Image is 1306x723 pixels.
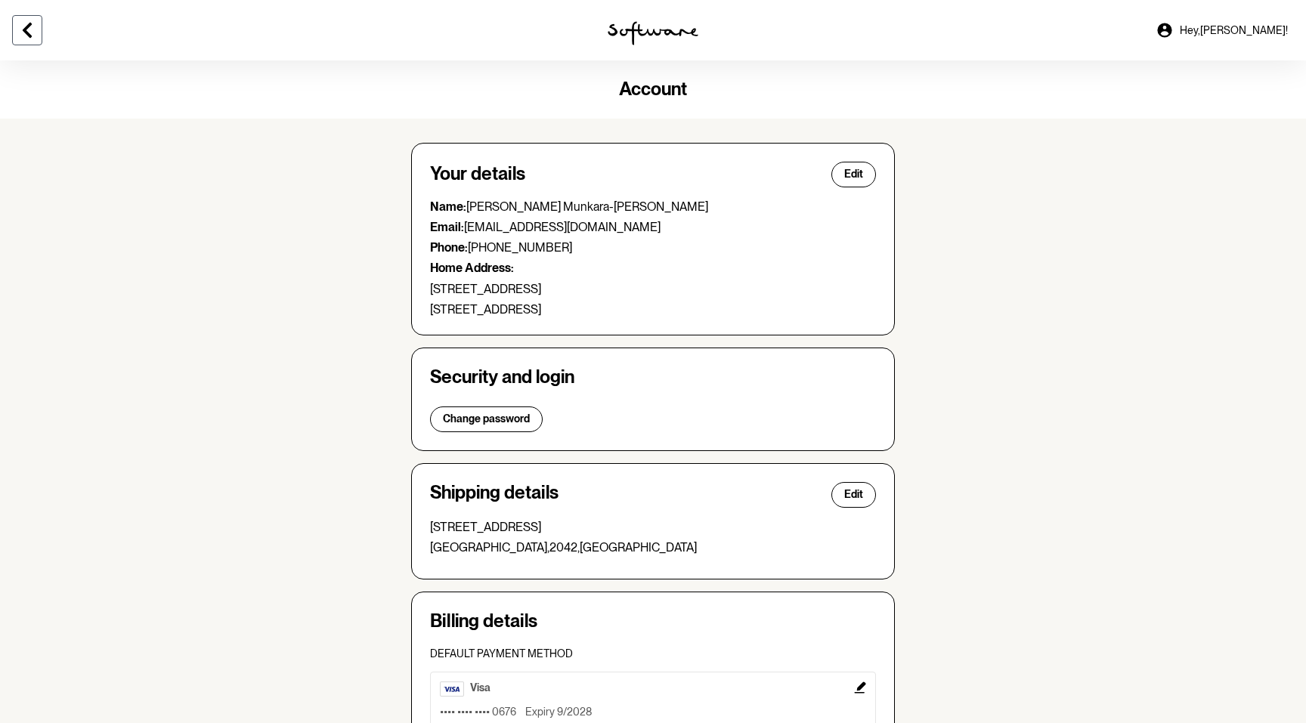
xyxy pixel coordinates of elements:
[430,302,876,317] p: [STREET_ADDRESS]
[430,220,876,234] p: [EMAIL_ADDRESS][DOMAIN_NAME]
[430,261,514,275] strong: Home Address:
[430,482,559,508] h4: Shipping details
[440,706,516,718] p: •••• •••• •••• 0676
[1180,24,1288,37] span: Hey, [PERSON_NAME] !
[430,199,876,214] p: [PERSON_NAME] Munkara-[PERSON_NAME]
[440,681,464,697] img: visa.d90d5dc0c0c428db6ba0.webp
[619,78,687,100] span: Account
[430,406,543,432] button: Change password
[430,163,525,185] h4: Your details
[525,706,592,718] p: Expiry 9/2028
[430,220,464,234] strong: Email:
[831,482,876,508] button: Edit
[430,282,876,296] p: [STREET_ADDRESS]
[844,168,863,181] span: Edit
[844,488,863,501] span: Edit
[430,540,876,555] p: [GEOGRAPHIC_DATA] , 2042 , [GEOGRAPHIC_DATA]
[831,162,876,187] button: Edit
[608,21,698,45] img: software logo
[430,610,876,632] h4: Billing details
[1147,12,1297,48] a: Hey,[PERSON_NAME]!
[430,240,876,255] p: [PHONE_NUMBER]
[430,366,876,388] h4: Security and login
[443,412,530,425] span: Change password
[430,240,468,255] strong: Phone:
[430,647,573,660] span: Default payment method
[430,199,466,214] strong: Name:
[430,520,876,534] p: [STREET_ADDRESS]
[470,681,491,694] span: visa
